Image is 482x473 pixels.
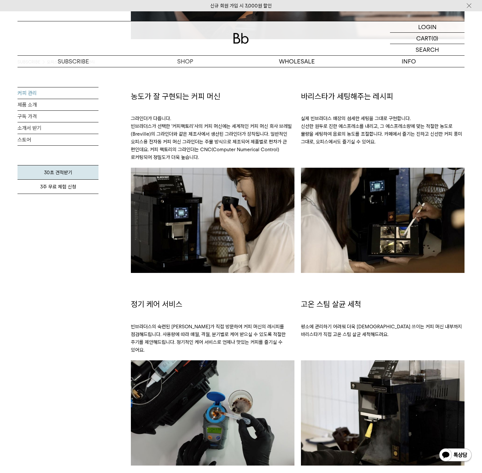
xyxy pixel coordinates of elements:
a: 스토어 [17,134,98,145]
img: 정기 케어 서비스 [131,360,294,466]
h3: 고온 스팀 살균 세척 [301,299,465,310]
img: 바리스타가 세팅해주는 레시피 [301,168,465,273]
a: SUBSCRIBE [17,56,129,67]
p: INFO [353,56,465,67]
img: 고온 스팀 살균 세척 [301,360,465,466]
a: 소개서 받기 [17,122,98,134]
p: LOGIN [418,21,437,32]
p: SEARCH [416,44,439,55]
p: 그라인더가 다릅니다. 빈브라더스가 선택한 '커피팩토리'사의 커피 머신에는 세계적인 커피 머신 회사 브레빌(Breville)의 그라인더와 같은 제조사에서 생산된 그라인더가 장착... [131,102,294,168]
p: 빈브라더스의 숙련된 [PERSON_NAME]가 직접 방문하여 커피 머신의 레시피를 점검해드립니다. 사용량에 따라 매월, 격월, 분기별로 케어 받으실 수 있도록 적절한 주기를 ... [131,310,294,360]
img: 로고 [233,33,249,44]
a: LOGIN [390,21,465,33]
p: WHOLESALE [241,56,353,67]
a: SHOP [129,56,241,67]
img: 농도가 잘 구현되는 커피 머신 [131,168,294,273]
p: 실제 빈브라더스 매장의 섬세한 세팅을 그대로 구현합니다. 신선한 원두로 진한 에스프레소를 내리고, 그 에스프레소량에 맞는 적절한 농도로 물량을 세팅하여 음료의 농도를 조절합니... [301,102,465,152]
h3: 바리스타가 세팅해주는 레시피 [301,91,465,102]
a: CART (0) [390,33,465,44]
h3: 농도가 잘 구현되는 커피 머신 [131,91,294,102]
a: 제품 소개 [17,99,98,110]
a: 구독 가격 [17,111,98,122]
h3: 정기 케어 서비스 [131,299,294,310]
a: 3주 무료 체험 신청 [17,180,98,194]
a: 30초 견적받기 [17,165,98,180]
a: 커피 관리 [17,87,98,99]
a: 신규 회원 가입 시 3,000원 할인 [210,3,272,9]
p: 평소에 관리하기 어려워 더욱 [DEMOGRAPHIC_DATA] 쓰이는 커피 머신 내부까지 바리스타가 직접 고온 스팀 살균 세척해드려요. [301,310,465,345]
p: (0) [431,33,438,44]
p: CART [416,33,431,44]
img: 카카오톡 채널 1:1 채팅 버튼 [439,448,472,463]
